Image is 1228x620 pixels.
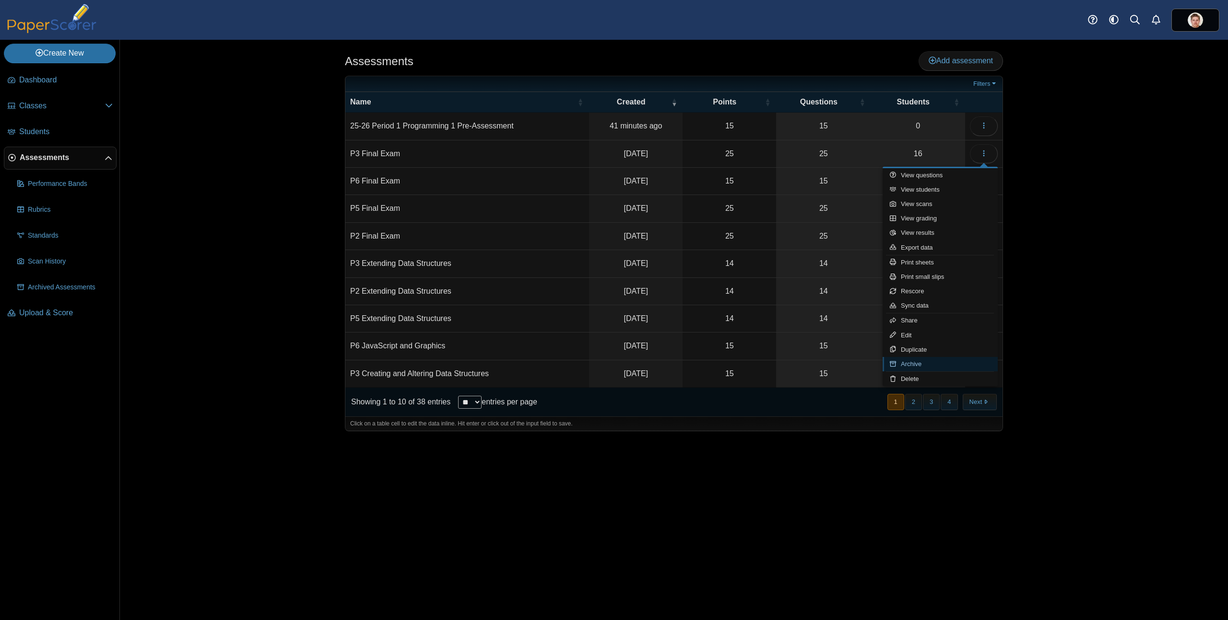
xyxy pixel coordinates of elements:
a: 20 [871,195,965,222]
span: Name : Activate to sort [578,92,583,112]
td: 15 [683,168,776,195]
td: 15 [683,333,776,360]
a: 28 [871,333,965,359]
a: Edit [883,328,998,343]
a: Delete [883,372,998,386]
span: Add assessment [929,57,993,65]
a: View scans [883,197,998,211]
span: Performance Bands [28,179,113,189]
a: 0 [871,113,965,139]
a: Upload & Score [4,302,117,325]
span: Points : Activate to sort [765,92,770,112]
span: Classes [19,101,105,111]
a: 14 [776,250,871,277]
a: 25 [776,223,871,250]
time: May 19, 2025 at 8:41 AM [624,314,648,322]
a: Rescore [883,284,998,299]
td: 25 [683,140,776,168]
td: P5 Extending Data Structures [345,305,589,333]
a: Filters [971,79,1000,89]
a: 14 [776,305,871,332]
span: Created [617,98,646,106]
span: Upload & Score [19,308,113,318]
a: Archived Assessments [13,276,117,299]
a: Print sheets [883,255,998,270]
time: May 20, 2025 at 12:16 PM [624,259,648,267]
a: Archive [883,357,998,371]
span: Students [19,126,113,137]
a: Create New [4,44,116,63]
a: 15 [776,360,871,387]
td: 25-26 Period 1 Programming 1 Pre-Assessment [345,113,589,140]
a: Alerts [1145,10,1167,31]
td: 25 [683,223,776,250]
div: Click on a table cell to edit the data inline. Hit enter or click out of the input field to save. [345,416,1003,431]
a: 15 [776,113,871,139]
td: P6 Final Exam [345,168,589,195]
td: P2 Extending Data Structures [345,278,589,305]
nav: pagination [886,394,997,410]
span: Students : Activate to sort [954,92,959,112]
a: Scan History [13,250,117,273]
span: Name [350,98,371,106]
a: 16 [871,140,965,167]
a: Share [883,313,998,328]
span: Standards [28,231,113,241]
a: 25 [776,195,871,222]
button: 2 [905,394,922,410]
time: Jun 10, 2025 at 10:00 AM [624,232,648,240]
time: Sep 5, 2025 at 8:38 AM [610,122,662,130]
a: View students [883,183,998,197]
button: Next [963,394,997,410]
a: Performance Bands [13,172,117,195]
a: ps.DqnzboFuwo8eUmLI [1171,9,1219,32]
button: 4 [941,394,957,410]
div: Showing 1 to 10 of 38 entries [345,388,450,416]
a: Students [4,121,117,144]
span: Kevin Stafford [1188,12,1203,28]
a: View questions [883,168,998,183]
a: Export data [883,241,998,255]
img: ps.DqnzboFuwo8eUmLI [1188,12,1203,28]
span: Assessments [20,152,105,163]
button: 3 [923,394,940,410]
td: P2 Final Exam [345,223,589,250]
label: entries per page [482,398,537,406]
td: P3 Extending Data Structures [345,250,589,277]
a: Standards [13,224,117,247]
a: Duplicate [883,343,998,357]
td: 25 [683,195,776,222]
h1: Assessments [345,53,413,69]
a: 23 [871,360,965,387]
a: 23 [871,250,965,277]
a: 16 [871,223,965,250]
a: View results [883,226,998,240]
a: 23 [871,305,965,332]
span: Scan History [28,257,113,266]
button: 1 [887,394,904,410]
a: 15 [776,168,871,195]
td: 14 [683,305,776,333]
td: P6 JavaScript and Graphics [345,333,589,360]
span: Rubrics [28,205,113,215]
span: Archived Assessments [28,283,113,292]
a: Rubrics [13,198,117,221]
span: Points [713,98,736,106]
a: 25 [776,140,871,167]
td: P3 Final Exam [345,140,589,168]
a: Dashboard [4,69,117,92]
time: May 13, 2025 at 10:07 AM [624,342,648,350]
time: Jun 12, 2025 at 8:41 AM [624,149,648,158]
span: Students [897,98,930,106]
td: P3 Creating and Altering Data Structures [345,360,589,388]
time: Apr 28, 2025 at 12:23 PM [624,369,648,378]
td: P5 Final Exam [345,195,589,222]
img: PaperScorer [4,4,100,33]
a: 21 [871,278,965,305]
time: May 20, 2025 at 10:20 AM [624,287,648,295]
a: Add assessment [919,51,1003,70]
time: Jun 11, 2025 at 8:54 AM [624,204,648,212]
span: Created : Activate to remove sorting [671,92,677,112]
a: 15 [776,333,871,359]
a: Classes [4,95,117,118]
